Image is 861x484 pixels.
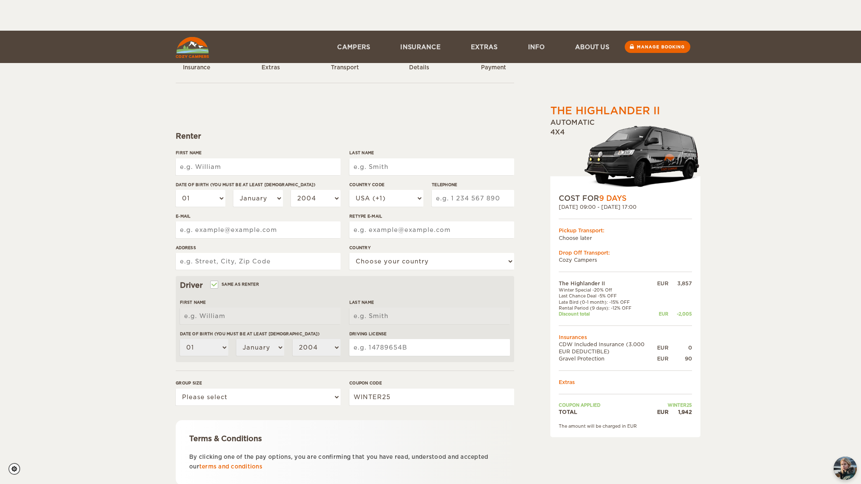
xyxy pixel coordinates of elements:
td: Late Bird (0-1 month): -15% OFF [559,299,657,305]
div: Automatic 4x4 [550,118,700,193]
div: The Highlander II [550,104,660,118]
div: [DATE] 09:00 - [DATE] 17:00 [559,203,692,210]
div: EUR [657,355,668,362]
a: About us [560,31,624,63]
input: e.g. Smith [349,158,514,175]
img: stor-langur-223.png [584,120,700,193]
div: Payment [470,64,517,72]
a: Insurance [385,31,456,63]
div: 0 [668,344,692,351]
input: Same as renter [211,283,217,288]
span: 9 Days [599,194,626,202]
div: Pickup Transport: [559,227,692,234]
input: e.g. 14789654B [349,339,510,356]
input: e.g. William [180,308,341,324]
label: First Name [176,150,341,156]
td: Extras [559,379,692,386]
td: The Highlander II [559,279,657,287]
label: Driving License [349,331,510,337]
td: Winter Special -20% Off [559,287,657,293]
td: Choose later [559,234,692,241]
label: First Name [180,299,341,305]
input: e.g. Smith [349,308,510,324]
div: -2,005 [668,311,692,317]
td: Coupon applied [559,402,657,408]
label: Country [349,245,514,251]
div: Insurance [173,64,219,72]
button: chat-button [834,457,857,480]
td: CDW Included Insurance (3.000 EUR DEDUCTIBLE) [559,340,657,355]
img: Cozy Campers [176,37,209,58]
div: 3,857 [668,279,692,287]
label: Last Name [349,299,510,305]
label: Same as renter [211,280,259,288]
div: EUR [657,279,668,287]
a: Extras [456,31,513,63]
label: Telephone [432,181,514,188]
label: Last Name [349,150,514,156]
div: EUR [657,344,668,351]
a: Campers [322,31,385,63]
div: Details [396,64,442,72]
td: Gravel Protection [559,355,657,362]
a: terms and conditions [199,463,262,470]
div: EUR [657,408,668,415]
label: Address [176,245,341,251]
div: Drop Off Transport: [559,249,692,256]
label: Coupon code [349,380,514,386]
input: e.g. 1 234 567 890 [432,190,514,207]
div: Transport [322,64,368,72]
div: 90 [668,355,692,362]
label: Date of birth (You must be at least [DEMOGRAPHIC_DATA]) [180,331,341,337]
input: e.g. example@example.com [349,221,514,238]
a: Cookie settings [8,463,26,475]
td: Insurances [559,333,692,340]
div: Terms & Conditions [189,434,501,444]
input: e.g. Street, City, Zip Code [176,253,341,270]
p: By clicking one of the pay options, you are confirming that you have read, understood and accepte... [189,452,501,472]
td: Cozy Campers [559,256,692,263]
label: Country Code [349,181,423,188]
input: e.g. example@example.com [176,221,341,238]
div: EUR [657,311,668,317]
label: Date of birth (You must be at least [DEMOGRAPHIC_DATA]) [176,181,341,188]
img: Freyja at Cozy Campers [834,457,857,480]
a: Manage booking [625,41,690,53]
div: 1,942 [668,408,692,415]
a: Info [513,31,560,63]
td: Discount total [559,311,657,317]
label: Group size [176,380,341,386]
div: The amount will be charged in EUR [559,423,692,429]
div: Renter [176,131,514,141]
label: Retype E-mail [349,213,514,219]
td: WINTER25 [657,402,692,408]
td: TOTAL [559,408,657,415]
input: e.g. William [176,158,341,175]
div: Driver [180,280,510,290]
label: E-mail [176,213,341,219]
td: Rental Period (9 days): -12% OFF [559,305,657,310]
td: Last Chance Deal -5% OFF [559,293,657,299]
div: Extras [248,64,294,72]
div: COST FOR [559,193,692,203]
